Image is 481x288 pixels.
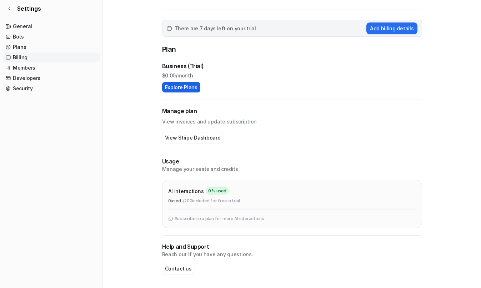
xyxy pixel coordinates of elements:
[175,25,256,32] span: There are 7 days left on your trial
[162,166,422,173] p: Manage your seats and credits
[3,21,100,31] a: General
[162,251,422,258] p: Reach out if you have any questions.
[162,243,422,251] p: Help and Support
[3,42,100,52] a: Plans
[162,82,200,92] button: Explore Plans
[3,52,100,62] a: Billing
[162,132,224,143] button: View Stripe Dashboard
[162,62,204,70] p: Business (Trial)
[162,107,422,115] h2: Manage plan
[3,73,100,83] a: Developers
[167,26,172,31] img: calender-icon.svg
[3,63,100,73] a: Members
[17,4,41,13] span: Settings
[168,187,204,195] p: AI interactions
[162,263,195,274] button: Contact us
[183,198,240,204] p: / 200 included for free in trial
[175,216,264,222] p: Subscribe to a plan for more AI interactions
[162,72,422,79] p: $ 0.00/month
[162,44,422,56] p: Plan
[162,157,422,166] p: Usage
[162,115,422,125] p: View invoices and update subscription
[366,22,417,34] button: Add billing details
[3,84,100,94] a: Security
[168,198,181,204] p: 0 used
[3,32,100,42] a: Bots
[206,187,229,194] span: 0 % used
